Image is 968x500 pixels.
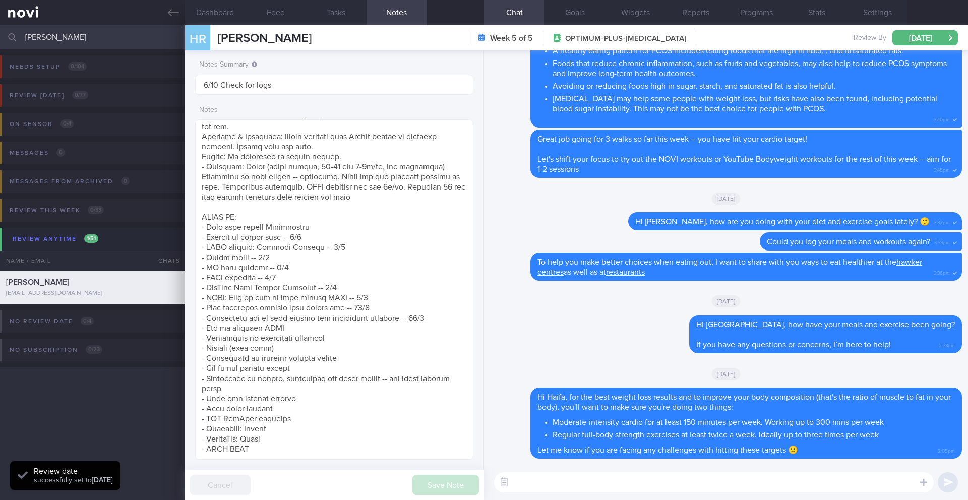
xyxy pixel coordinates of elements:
span: 0 / 104 [68,62,87,71]
span: 2:33pm [939,340,955,349]
span: To help you make better choices when eating out, I want to share with you ways to eat healthier a... [537,258,922,276]
label: Notes [199,106,469,115]
li: Moderate-intensity cardio for at least 150 minutes per week. Working up to 300 mins per week [553,415,955,427]
strong: [DATE] [92,477,113,484]
div: Review this week [7,204,106,217]
div: Messages [7,146,68,160]
span: 0 / 33 [88,206,104,214]
span: Great job going for 3 walks so far this week -- you have hit your cardio target! [537,135,807,143]
span: Review By [854,34,886,43]
span: 0 / 4 [60,119,74,128]
span: 0 / 23 [86,345,102,354]
span: 3:33pm [934,237,950,246]
li: [MEDICAL_DATA] may help some people with weight loss, but risks have also been found, including p... [553,91,955,114]
span: OPTIMUM-PLUS-[MEDICAL_DATA] [565,34,686,44]
label: Notes Summary [199,60,469,70]
span: [PERSON_NAME] [6,278,69,286]
li: Regular full-body strength exercises at least twice a week. Ideally up to three times per week [553,427,955,440]
div: Review [DATE] [7,89,91,102]
div: Chats [145,251,185,271]
span: 0 [121,177,130,185]
div: Needs setup [7,60,89,74]
button: [DATE] [892,30,958,45]
div: No subscription [7,343,105,357]
div: No review date [7,315,96,328]
div: Review anytime [10,232,101,246]
span: [DATE] [712,295,741,307]
span: 3:36pm [934,267,950,277]
span: 0 / 4 [81,317,94,325]
div: HR [178,19,216,58]
span: Hi [GEOGRAPHIC_DATA], how have your meals and exercise been going? [696,321,955,329]
span: If you have any questions or concerns, I’m here to help! [696,341,891,349]
span: 3:32pm [934,217,950,226]
span: Hi Haifa, for the best weight loss results and to improve your body composition (that's the ratio... [537,393,951,411]
li: Foods that reduce chronic inflammation, such as fruits and vegetables, may also help to reduce PC... [553,56,955,79]
span: successfully set to [34,477,113,484]
span: 2:05pm [938,445,955,455]
span: [DATE] [712,368,741,380]
span: 3:45pm [934,164,950,174]
span: 1 / 51 [84,234,98,243]
div: [EMAIL_ADDRESS][DOMAIN_NAME] [6,290,179,297]
span: 0 / 77 [72,91,88,99]
span: 0 [56,148,65,157]
span: Could you log your meals and workouts again? [767,238,930,246]
span: Let me know if you are facing any challenges with hitting these targets 🙂 [537,446,798,454]
span: [DATE] [712,193,741,205]
div: Review date [34,466,113,476]
span: Hi [PERSON_NAME], how are you doing with your diet and exercise goals lately? 🙂 [635,218,930,226]
span: 3:40pm [934,114,950,123]
span: [PERSON_NAME] [218,32,312,44]
li: Avoiding or reducing foods high in sugar, starch, and saturated fat is also helpful. [553,79,955,91]
span: Let's shift your focus to try out the NOVI workouts or YouTube Bodyweight workouts for the rest o... [537,155,951,173]
strong: Week 5 of 5 [490,33,533,43]
a: restaurants [606,268,645,276]
div: On sensor [7,117,76,131]
div: Messages from Archived [7,175,132,189]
